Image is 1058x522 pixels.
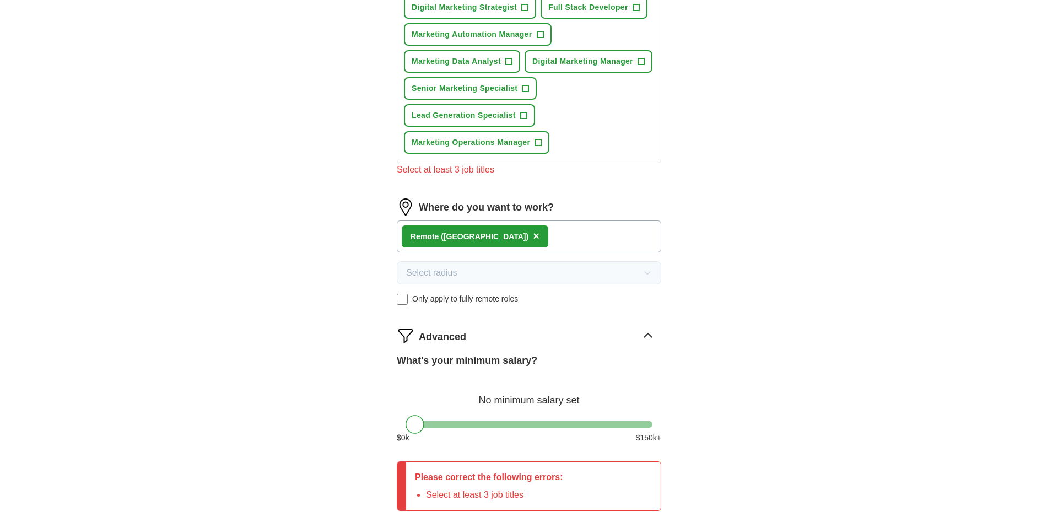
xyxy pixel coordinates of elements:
[404,23,552,46] button: Marketing Automation Manager
[411,231,528,243] div: Remote ([GEOGRAPHIC_DATA])
[397,432,409,444] span: $ 0 k
[419,330,466,345] span: Advanced
[397,163,661,176] div: Select at least 3 job titles
[533,228,539,245] button: ×
[406,266,457,279] span: Select radius
[412,293,518,305] span: Only apply to fully remote roles
[397,353,537,368] label: What's your minimum salary?
[525,50,652,73] button: Digital Marketing Manager
[412,29,532,40] span: Marketing Automation Manager
[404,104,535,127] button: Lead Generation Specialist
[412,110,516,121] span: Lead Generation Specialist
[533,230,539,242] span: ×
[397,327,414,345] img: filter
[419,200,554,215] label: Where do you want to work?
[397,294,408,305] input: Only apply to fully remote roles
[636,432,661,444] span: $ 150 k+
[415,471,563,484] p: Please correct the following errors:
[532,56,633,67] span: Digital Marketing Manager
[404,131,549,154] button: Marketing Operations Manager
[397,381,661,408] div: No minimum salary set
[404,50,520,73] button: Marketing Data Analyst
[412,2,517,13] span: Digital Marketing Strategist
[412,56,501,67] span: Marketing Data Analyst
[397,261,661,284] button: Select radius
[412,137,530,148] span: Marketing Operations Manager
[404,77,537,100] button: Senior Marketing Specialist
[397,198,414,216] img: location.png
[412,83,517,94] span: Senior Marketing Specialist
[426,488,563,502] li: Select at least 3 job titles
[548,2,628,13] span: Full Stack Developer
